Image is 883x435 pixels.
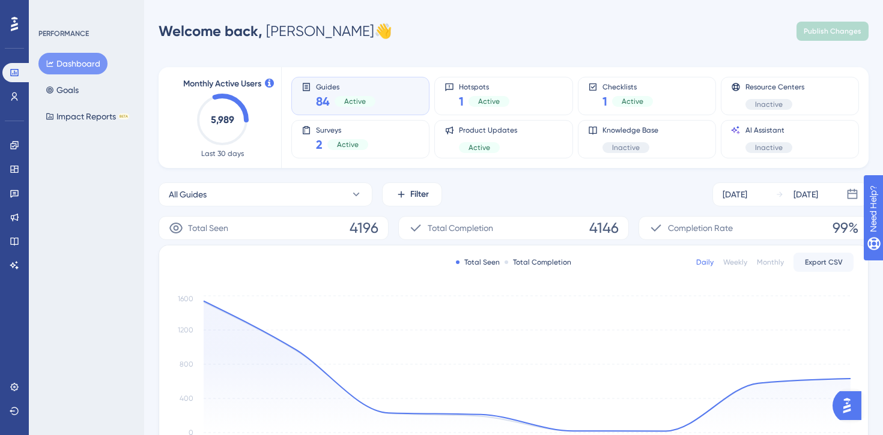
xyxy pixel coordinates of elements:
span: Checklists [602,82,653,91]
span: Active [622,97,643,106]
span: 84 [316,93,330,110]
div: [DATE] [723,187,747,202]
button: Dashboard [38,53,108,74]
span: Filter [410,187,429,202]
span: Inactive [755,100,783,109]
button: Filter [382,182,442,206]
span: Surveys [316,125,368,134]
span: Publish Changes [804,26,861,36]
span: Active [337,140,359,149]
button: Impact ReportsBETA [38,106,136,127]
span: Resource Centers [745,82,804,92]
div: Total Completion [505,257,571,267]
span: 1 [602,93,607,110]
div: Weekly [723,257,747,267]
div: Monthly [757,257,784,267]
span: Inactive [755,143,783,152]
span: Welcome back, [159,22,262,40]
span: Active [344,97,366,106]
span: 99% [833,218,858,238]
div: BETA [118,113,129,119]
span: Product Updates [459,125,517,135]
span: Need Help? [28,3,75,17]
div: Total Seen [456,257,500,267]
span: Export CSV [805,257,843,267]
span: 2 [316,136,323,153]
span: Active [478,97,500,106]
span: Inactive [612,143,640,152]
span: Last 30 days [201,149,244,158]
span: Guides [316,82,375,91]
span: Active [469,143,490,152]
span: Hotspots [459,82,509,91]
tspan: 800 [180,360,193,368]
span: Completion Rate [668,221,733,235]
span: AI Assistant [745,125,792,135]
div: [PERSON_NAME] 👋 [159,22,392,41]
span: Total Seen [188,221,228,235]
div: [DATE] [793,187,818,202]
span: 4196 [350,218,378,238]
div: PERFORMANCE [38,29,89,38]
button: Goals [38,79,86,101]
span: Monthly Active Users [183,77,261,91]
span: 4146 [589,218,619,238]
text: 5,989 [211,114,234,125]
button: Publish Changes [797,22,869,41]
span: Knowledge Base [602,125,658,135]
tspan: 1600 [178,295,193,303]
button: All Guides [159,182,372,206]
span: Total Completion [428,221,493,235]
span: All Guides [169,187,207,202]
button: Export CSV [793,253,854,272]
span: 1 [459,93,464,110]
tspan: 400 [180,394,193,403]
div: Daily [696,257,714,267]
iframe: UserGuiding AI Assistant Launcher [833,388,869,424]
tspan: 1200 [178,326,193,334]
